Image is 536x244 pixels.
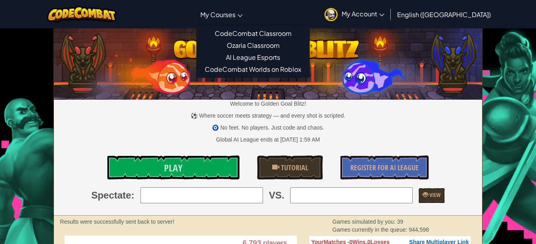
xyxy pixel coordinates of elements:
span: Register for AI League [350,163,419,173]
img: CodeCombat logo [47,6,117,22]
strong: Results were successfully sent back to server! [60,218,174,225]
span: English ([GEOGRAPHIC_DATA]) [397,10,491,19]
span: Games currently in the queue: [332,226,409,233]
span: VS. [269,189,285,202]
p: 🧿 No feet. No players. Just code and chaos. [54,124,482,132]
span: Play [164,161,182,174]
p: ⚽ Where soccer meets strategy — and every shot is scripted. [54,112,482,120]
a: My Account [320,2,388,27]
span: 39 [397,218,403,225]
div: Global AI League ends at [DATE] 1:59 AM [216,136,320,144]
a: AI League Esports [197,51,309,63]
a: CodeCombat Worlds on Roblox [197,63,309,75]
span: Spectate [91,189,131,202]
span: My Courses [200,10,235,19]
span: Games simulated by you: [332,218,397,225]
span: My Account [342,10,384,18]
a: CodeCombat Classroom [197,28,309,39]
p: Welcome to Golden Goal Blitz! [54,100,482,108]
img: avatar [324,8,338,21]
a: Register for AI League [340,155,428,179]
img: Golden Goal [54,25,482,100]
span: View [428,191,441,199]
a: English ([GEOGRAPHIC_DATA]) [393,4,495,25]
span: Tutorial [279,163,308,173]
span: 944,598 [409,226,429,233]
a: My Courses [196,4,247,25]
a: Ozaria Classroom [197,39,309,51]
span: : [131,189,134,202]
a: Tutorial [257,155,323,179]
